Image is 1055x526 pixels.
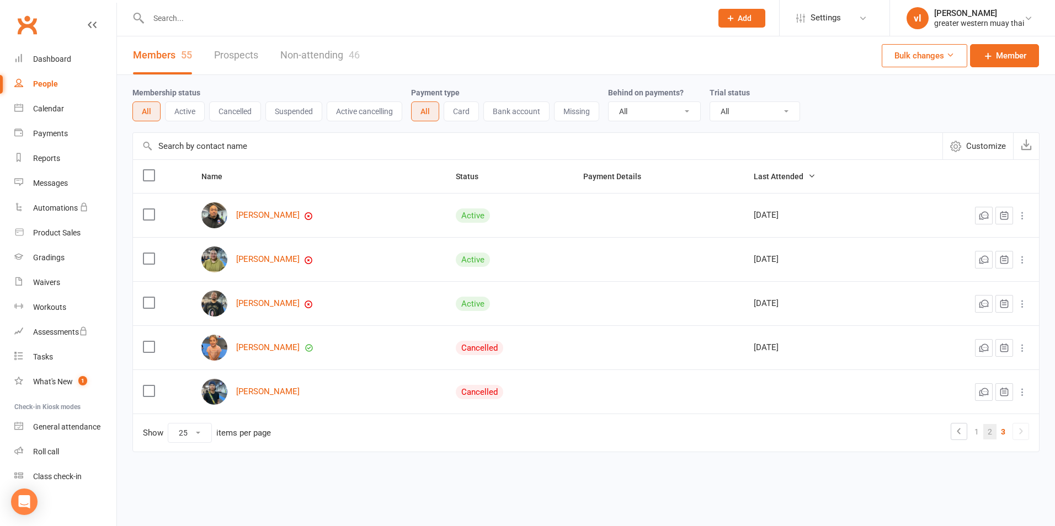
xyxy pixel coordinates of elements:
[143,423,271,443] div: Show
[983,424,997,439] a: 2
[201,291,227,316] img: Sione
[236,343,300,352] a: [PERSON_NAME]
[327,101,402,121] button: Active cancelling
[966,139,1006,153] span: Customize
[33,352,53,361] div: Tasks
[201,170,235,183] button: Name
[456,385,503,399] div: Cancelled
[14,320,116,345] a: Assessments
[14,47,116,72] a: Dashboard
[33,253,65,262] div: Gradings
[754,172,816,181] span: Last Attended
[201,202,227,228] img: Mano
[14,171,116,196] a: Messages
[236,255,300,264] a: [PERSON_NAME]
[456,170,491,183] button: Status
[33,447,59,456] div: Roll call
[145,10,704,26] input: Search...
[456,253,490,267] div: Active
[934,18,1024,28] div: greater western muay thai
[201,379,227,405] img: Quincy
[33,203,78,212] div: Automations
[14,295,116,320] a: Workouts
[942,133,1013,159] button: Customize
[14,221,116,245] a: Product Sales
[349,49,360,61] div: 46
[970,44,1039,67] a: Member
[456,297,490,311] div: Active
[33,328,88,336] div: Assessments
[754,170,816,183] button: Last Attended
[608,88,684,97] label: Behind on payments?
[33,228,81,237] div: Product Sales
[33,278,60,287] div: Waivers
[216,428,271,438] div: items per page
[11,489,38,515] div: Open Intercom Messenger
[132,88,200,97] label: Membership status
[583,172,653,181] span: Payment Details
[214,36,258,74] a: Prospects
[201,335,227,361] img: Blaire
[710,88,750,97] label: Trial status
[483,101,550,121] button: Bank account
[411,88,460,97] label: Payment type
[14,345,116,369] a: Tasks
[265,101,322,121] button: Suspended
[554,101,599,121] button: Missing
[33,422,100,431] div: General attendance
[997,424,1010,439] a: 3
[14,196,116,221] a: Automations
[754,299,889,308] div: [DATE]
[133,133,942,159] input: Search by contact name
[411,101,439,121] button: All
[970,424,983,439] a: 1
[236,211,300,220] a: [PERSON_NAME]
[280,36,360,74] a: Non-attending46
[14,96,116,121] a: Calendar
[201,172,235,181] span: Name
[754,255,889,264] div: [DATE]
[33,154,60,163] div: Reports
[201,246,227,272] img: Olah
[13,11,41,39] a: Clubworx
[209,101,261,121] button: Cancelled
[14,72,116,96] a: People
[236,387,300,396] a: [PERSON_NAME]
[33,377,73,386] div: What's New
[14,270,116,295] a: Waivers
[133,36,192,74] a: Members55
[718,9,765,28] button: Add
[14,464,116,489] a: Class kiosk mode
[456,341,503,355] div: Cancelled
[996,49,1026,62] span: Member
[444,101,479,121] button: Card
[33,55,71,63] div: Dashboard
[456,208,490,223] div: Active
[811,6,841,30] span: Settings
[934,8,1024,18] div: [PERSON_NAME]
[456,172,491,181] span: Status
[14,146,116,171] a: Reports
[14,439,116,464] a: Roll call
[583,170,653,183] button: Payment Details
[14,121,116,146] a: Payments
[33,79,58,88] div: People
[907,7,929,29] div: vl
[14,369,116,394] a: What's New1
[236,299,300,308] a: [PERSON_NAME]
[181,49,192,61] div: 55
[132,101,161,121] button: All
[33,179,68,187] div: Messages
[14,415,116,439] a: General attendance kiosk mode
[882,44,967,67] button: Bulk changes
[14,245,116,270] a: Gradings
[78,376,87,385] span: 1
[165,101,205,121] button: Active
[738,14,752,23] span: Add
[33,303,66,312] div: Workouts
[33,129,68,138] div: Payments
[754,343,889,352] div: [DATE]
[33,104,64,113] div: Calendar
[754,211,889,220] div: [DATE]
[33,472,82,481] div: Class check-in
